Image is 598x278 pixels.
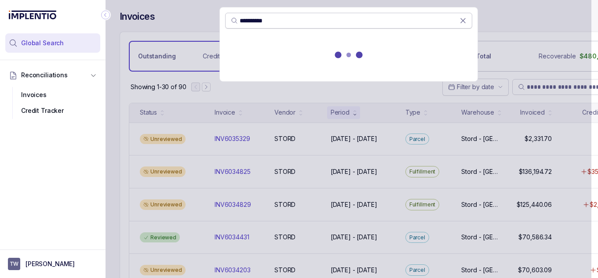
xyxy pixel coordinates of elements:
[100,10,111,20] div: Collapse Icon
[8,258,98,270] button: User initials[PERSON_NAME]
[12,103,93,119] div: Credit Tracker
[21,39,64,47] span: Global Search
[26,260,75,268] p: [PERSON_NAME]
[5,85,100,121] div: Reconciliations
[21,71,68,79] span: Reconciliations
[8,258,20,270] span: User initials
[5,65,100,85] button: Reconciliations
[12,87,93,103] div: Invoices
